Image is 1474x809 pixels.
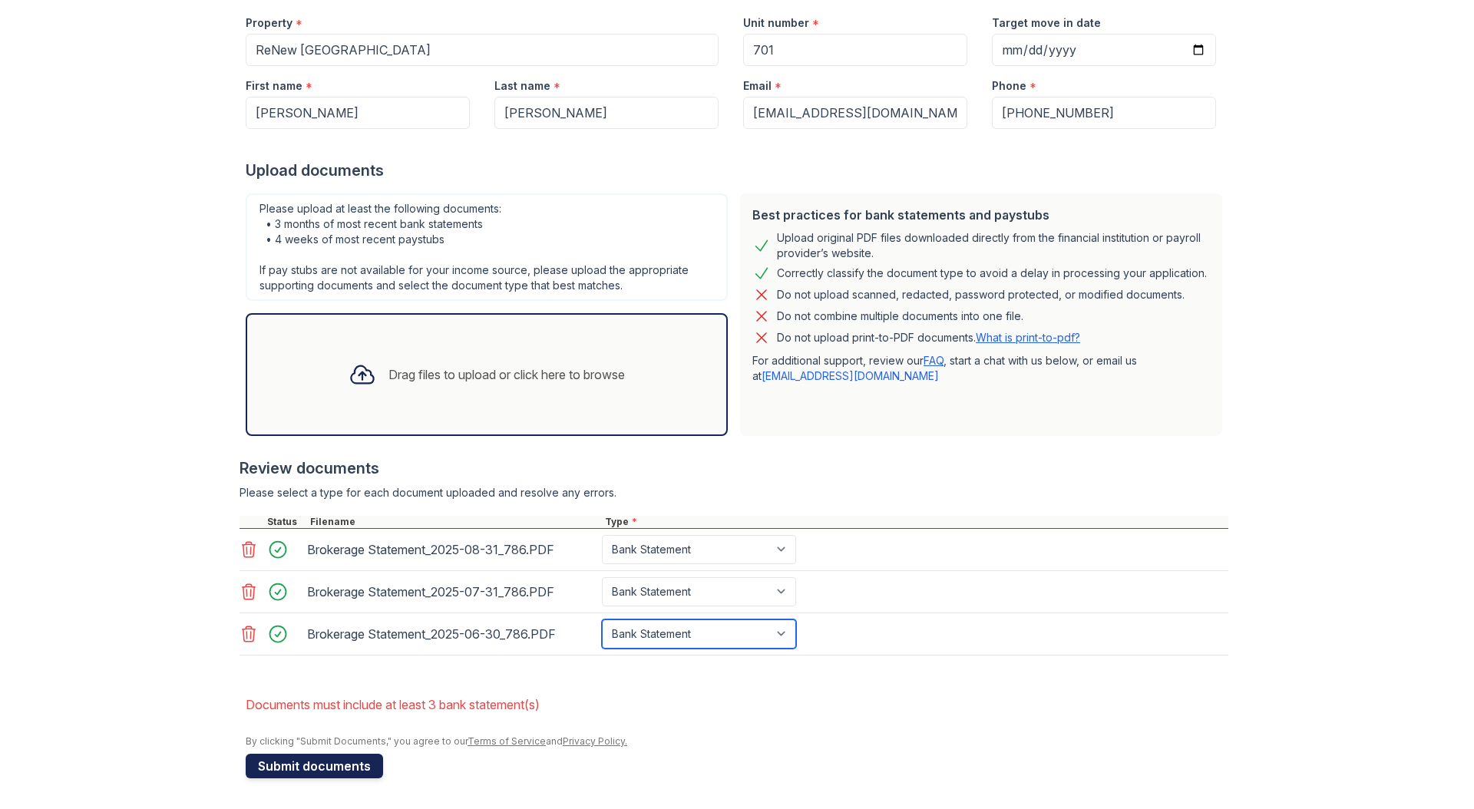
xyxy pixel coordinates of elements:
[777,230,1210,261] div: Upload original PDF files downloaded directly from the financial institution or payroll provider’...
[388,365,625,384] div: Drag files to upload or click here to browse
[992,15,1101,31] label: Target move in date
[246,735,1228,748] div: By clicking "Submit Documents," you agree to our and
[246,160,1228,181] div: Upload documents
[264,516,307,528] div: Status
[240,485,1228,500] div: Please select a type for each document uploaded and resolve any errors.
[246,78,302,94] label: First name
[777,286,1185,304] div: Do not upload scanned, redacted, password protected, or modified documents.
[246,193,728,301] div: Please upload at least the following documents: • 3 months of most recent bank statements • 4 wee...
[743,78,772,94] label: Email
[752,206,1210,224] div: Best practices for bank statements and paystubs
[307,537,596,562] div: Brokerage Statement_2025-08-31_786.PDF
[777,307,1023,325] div: Do not combine multiple documents into one file.
[240,457,1228,479] div: Review documents
[743,15,809,31] label: Unit number
[602,516,1228,528] div: Type
[777,330,1080,345] p: Do not upload print-to-PDF documents.
[246,689,1228,720] li: Documents must include at least 3 bank statement(s)
[976,331,1080,344] a: What is print-to-pdf?
[494,78,550,94] label: Last name
[752,353,1210,384] p: For additional support, review our , start a chat with us below, or email us at
[307,516,602,528] div: Filename
[762,369,939,382] a: [EMAIL_ADDRESS][DOMAIN_NAME]
[468,735,546,747] a: Terms of Service
[992,78,1026,94] label: Phone
[246,15,292,31] label: Property
[777,264,1207,282] div: Correctly classify the document type to avoid a delay in processing your application.
[307,580,596,604] div: Brokerage Statement_2025-07-31_786.PDF
[563,735,627,747] a: Privacy Policy.
[307,622,596,646] div: Brokerage Statement_2025-06-30_786.PDF
[246,754,383,778] button: Submit documents
[924,354,944,367] a: FAQ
